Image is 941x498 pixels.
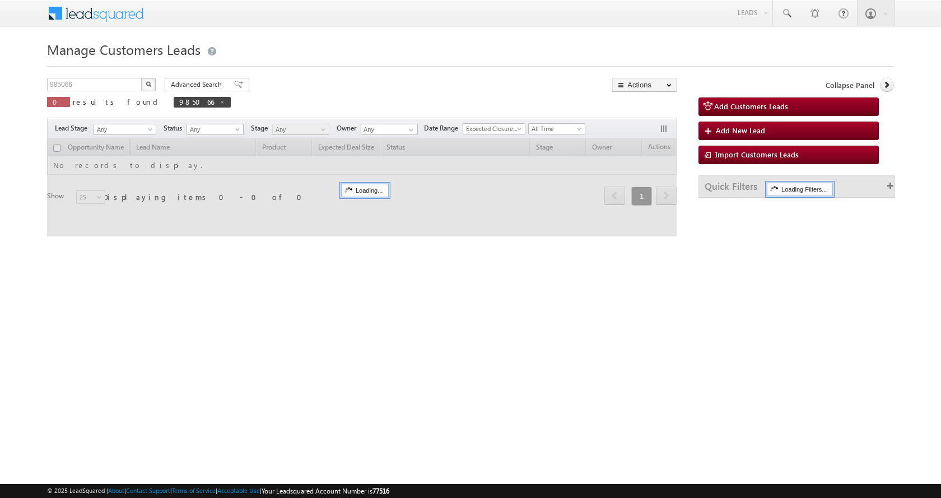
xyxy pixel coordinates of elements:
span: Lead Stage [55,123,92,133]
span: 0 [53,97,64,106]
span: Add Customers Leads [714,101,788,111]
a: Acceptable Use [217,487,260,494]
span: results found [73,97,162,106]
a: Show All Items [403,124,417,136]
span: Any [187,124,240,134]
span: Date Range [424,123,463,133]
span: © 2025 LeadSquared | | | | | [47,486,389,496]
a: About [108,487,124,494]
span: Add New Lead [716,125,765,135]
span: All Time [529,124,582,134]
a: Any [272,124,329,135]
span: Owner [337,123,361,133]
span: Your Leadsquared Account Number is [262,487,389,495]
span: Advanced Search [171,80,225,90]
img: Search [146,81,151,87]
a: Contact Support [126,487,170,494]
span: Any [273,124,326,134]
a: Any [94,124,156,135]
span: Stage [251,123,272,133]
a: Any [187,124,244,135]
button: Actions [612,78,677,92]
span: Import Customers Leads [715,150,799,159]
div: Loading Filters... [767,183,833,196]
input: Type to Search [361,124,418,135]
span: 77516 [372,487,389,495]
span: Manage Customers Leads [47,40,201,58]
span: 985066 [179,97,214,106]
span: Collapse Panel [826,80,874,90]
div: Loading... [341,184,389,197]
a: All Time [528,123,585,134]
span: Expected Closure Date [463,124,521,134]
span: Any [94,124,152,134]
span: Status [164,123,187,133]
a: Terms of Service [172,487,216,494]
a: Expected Closure Date [463,123,525,134]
